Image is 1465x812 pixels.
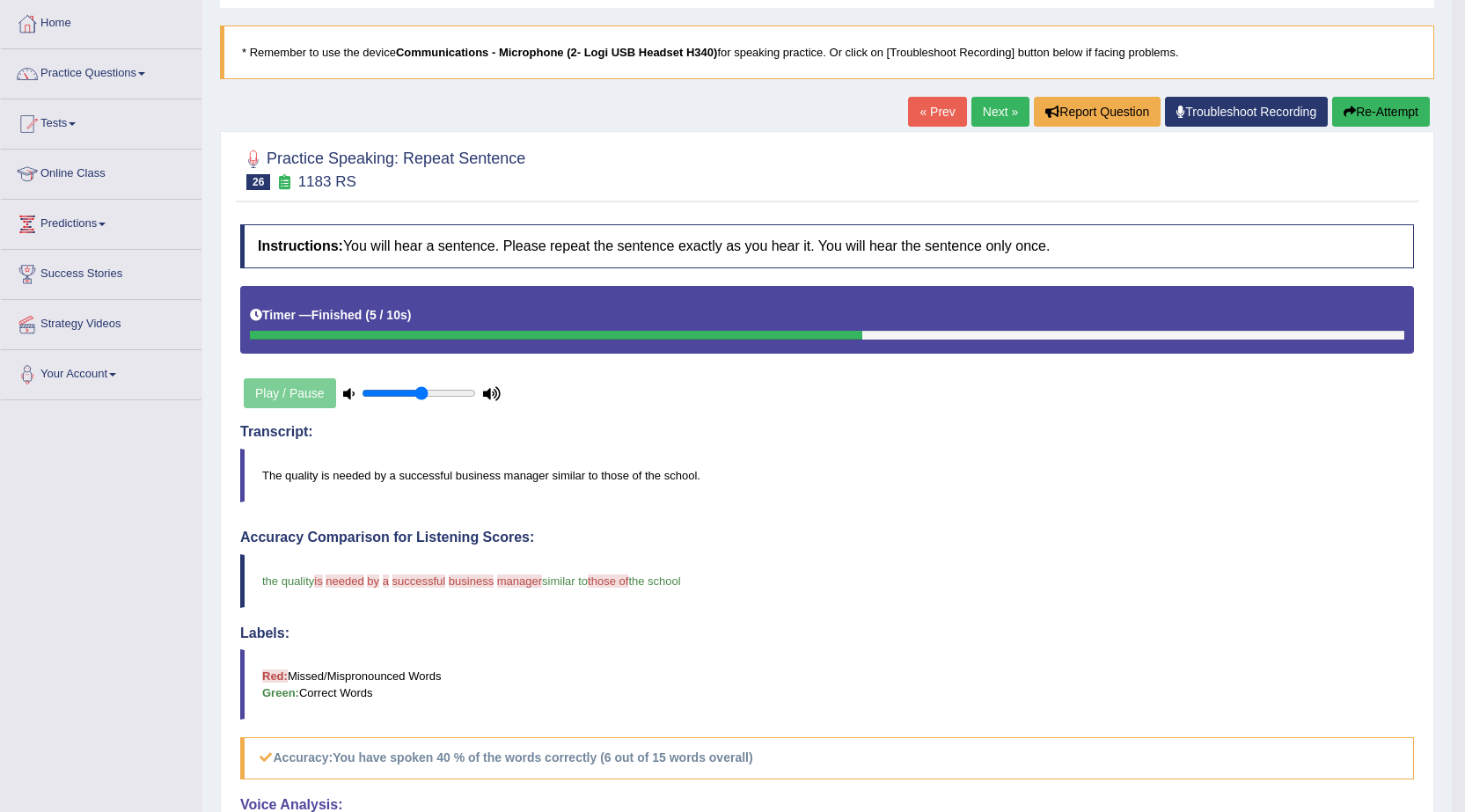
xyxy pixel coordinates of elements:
b: ( [365,308,370,322]
span: by [367,574,379,588]
span: successful [392,574,446,588]
a: Practice Questions [1,49,201,93]
b: Green: [262,686,299,699]
button: Report Question [1034,97,1161,127]
button: Re-Attempt [1332,97,1430,127]
span: those of [588,574,628,588]
a: Strategy Videos [1,300,201,344]
b: Communications - Microphone (2- Logi USB Headset H340) [396,46,718,59]
b: ) [407,308,412,322]
a: Troubleshoot Recording [1165,97,1328,127]
a: Online Class [1,150,201,194]
span: 26 [246,174,270,190]
h4: Labels: [240,625,1414,641]
a: Tests [1,99,201,143]
blockquote: * Remember to use the device for speaking practice. Or click on [Troubleshoot Recording] button b... [220,26,1434,79]
h4: Transcript: [240,424,1414,440]
a: « Prev [908,97,966,127]
h5: Timer — [250,309,411,322]
a: Your Account [1,350,201,394]
h4: You will hear a sentence. Please repeat the sentence exactly as you hear it. You will hear the se... [240,224,1414,268]
span: a [383,574,389,588]
blockquote: The quality is needed by a successful business manager similar to those of the school. [240,449,1414,502]
span: similar to [542,574,588,588]
a: Predictions [1,200,201,244]
blockquote: Missed/Mispronounced Words Correct Words [240,649,1414,720]
a: Success Stories [1,250,201,294]
span: the school [628,574,680,588]
b: 5 / 10s [370,308,407,322]
small: Exam occurring question [275,174,293,191]
b: You have spoken 40 % of the words correctly (6 out of 15 words overall) [333,750,752,764]
span: needed [326,574,363,588]
h2: Practice Speaking: Repeat Sentence [240,146,525,190]
h4: Accuracy Comparison for Listening Scores: [240,530,1414,545]
b: Red: [262,669,288,683]
b: Instructions: [258,238,343,253]
small: 1183 RS [298,173,356,190]
b: Finished [311,308,363,322]
span: is [314,574,322,588]
span: the quality [262,574,314,588]
span: business [449,574,494,588]
span: manager [497,574,542,588]
a: Next » [971,97,1029,127]
h5: Accuracy: [240,737,1414,779]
